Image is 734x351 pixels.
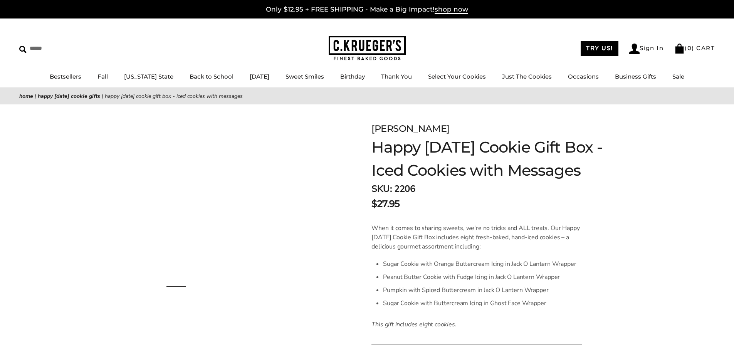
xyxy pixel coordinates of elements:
img: Bag [674,44,685,54]
nav: breadcrumbs [19,92,715,101]
span: 0 [687,44,692,52]
strong: SKU: [371,183,392,195]
li: Sugar Cookie with Orange Buttercream Icing in Jack O Lantern Wrapper [383,257,582,270]
span: 2206 [394,183,415,195]
a: Occasions [568,73,599,80]
img: Search [19,46,27,53]
a: Select Your Cookies [428,73,486,80]
a: Just The Cookies [502,73,552,80]
a: Home [19,92,33,100]
a: [US_STATE] State [124,73,173,80]
span: | [35,92,36,100]
h1: Happy [DATE] Cookie Gift Box - Iced Cookies with Messages [371,136,617,182]
img: Account [629,44,640,54]
li: Sugar Cookie with Buttercream Icing in Ghost Face Wrapper [383,297,582,310]
a: Birthday [340,73,365,80]
a: Fall [97,73,108,80]
em: This gift includes eight cookies. [371,320,456,329]
a: TRY US! [581,41,618,56]
a: Back to School [190,73,233,80]
a: Bestsellers [50,73,81,80]
img: C.KRUEGER'S [329,36,406,61]
a: Sale [672,73,684,80]
input: Search [19,42,111,54]
span: $27.95 [371,197,400,211]
p: When it comes to sharing sweets, we're no tricks and ALL treats. Our Happy [DATE] Cookie Gift Box... [371,223,582,251]
a: Happy [DATE] Cookie Gifts [38,92,100,100]
li: Pumpkin with Spiced Buttercream in Jack O Lantern Wrapper [383,284,582,297]
a: Business Gifts [615,73,656,80]
span: Happy [DATE] Cookie Gift Box - Iced Cookies with Messages [105,92,243,100]
span: | [102,92,103,100]
a: (0) CART [674,44,715,52]
div: [PERSON_NAME] [371,122,617,136]
a: Thank You [381,73,412,80]
a: Sweet Smiles [286,73,324,80]
li: Peanut Butter Cookie with Fudge Icing in Jack O Lantern Wrapper [383,270,582,284]
span: shop now [435,5,468,14]
a: Only $12.95 + FREE SHIPPING - Make a Big Impact!shop now [266,5,468,14]
a: Sign In [629,44,664,54]
a: [DATE] [250,73,269,80]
